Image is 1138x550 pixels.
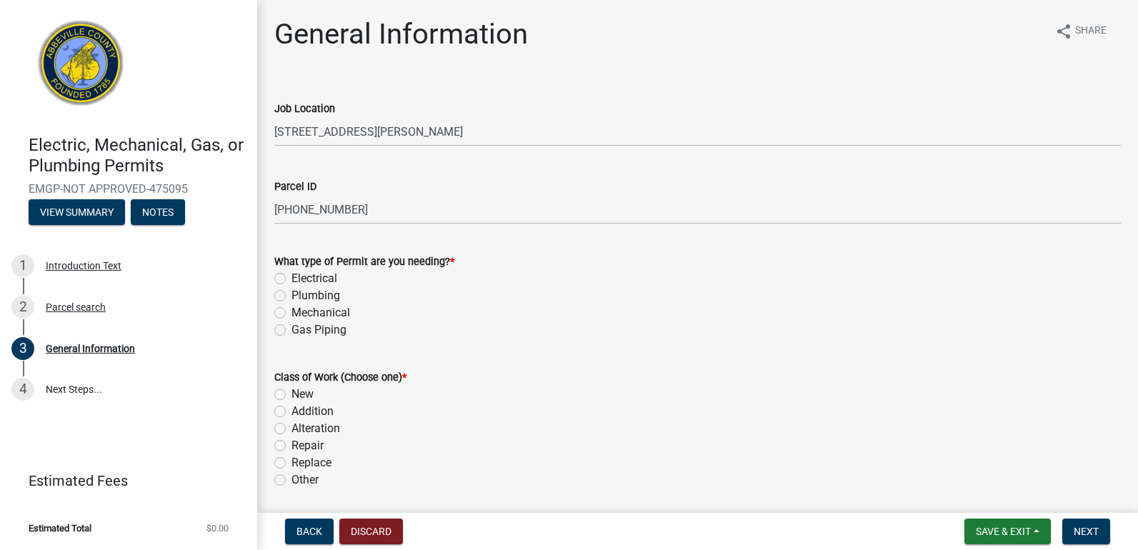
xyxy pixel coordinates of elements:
label: Alteration [291,420,340,437]
label: Other [291,471,319,489]
label: Parcel ID [274,182,316,192]
span: Next [1074,526,1099,537]
div: 4 [11,378,34,401]
div: Parcel search [46,302,106,312]
i: share [1055,23,1072,40]
span: Save & Exit [976,526,1031,537]
button: Discard [339,519,403,544]
label: Electrical [291,270,337,287]
span: Estimated Total [29,524,91,533]
span: Back [296,526,322,537]
label: Class of Work (Choose one) [274,373,406,383]
button: Next [1062,519,1110,544]
label: Replace [291,454,331,471]
label: New [291,386,314,403]
h1: General Information [274,17,528,51]
wm-modal-confirm: Summary [29,207,125,219]
label: Repair [291,437,324,454]
button: Back [285,519,334,544]
div: 2 [11,296,34,319]
button: shareShare [1044,17,1118,45]
a: Estimated Fees [11,466,234,495]
div: 1 [11,254,34,277]
div: Introduction Text [46,261,121,271]
button: View Summary [29,199,125,225]
span: Share [1075,23,1107,40]
button: Save & Exit [964,519,1051,544]
label: Mechanical [291,304,350,321]
h4: Electric, Mechanical, Gas, or Plumbing Permits [29,135,246,176]
label: What type of Permit are you needing? [274,257,454,267]
span: $0.00 [206,524,229,533]
label: Addition [291,403,334,420]
button: Notes [131,199,185,225]
div: General Information [46,344,135,354]
span: EMGP-NOT APPROVED-475095 [29,182,229,196]
label: Plumbing [291,287,340,304]
img: Abbeville County, South Carolina [29,15,134,120]
label: Job Location [274,104,335,114]
div: 3 [11,337,34,360]
wm-modal-confirm: Notes [131,207,185,219]
label: Gas Piping [291,321,346,339]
